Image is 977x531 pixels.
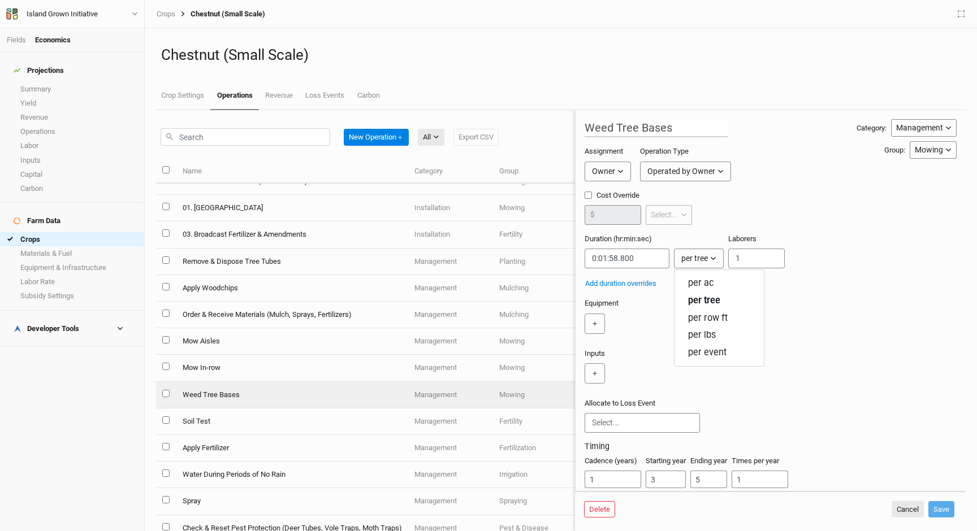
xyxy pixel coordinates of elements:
[175,10,265,19] div: Chestnut (Small Scale)
[210,82,258,110] a: Operations
[688,346,727,359] span: per event
[161,128,330,146] input: Search
[690,471,727,488] input: End
[585,442,957,451] h3: Timing
[176,435,408,462] td: Apply Fertilizer
[585,314,605,334] button: ＋
[7,36,26,44] a: Fields
[162,310,170,317] input: select this item
[896,122,943,134] div: Management
[176,382,408,408] td: Weed Tree Bases
[646,205,692,225] button: Select...
[857,123,887,133] div: Category:
[423,132,431,143] div: All
[176,275,408,302] td: Apply Woodchips
[162,283,170,290] input: select this item
[493,488,578,515] td: Spraying
[585,349,605,359] label: Inputs
[688,277,714,290] span: per ac
[418,129,444,146] button: All
[162,443,170,450] input: select this item
[408,195,493,221] td: Installation
[408,275,493,302] td: Management
[176,195,408,221] td: 01. [GEOGRAPHIC_DATA]
[27,8,98,20] div: Island Grown Initiative
[585,277,657,290] button: Add duration overrides
[647,166,715,177] div: Operated by Owner
[585,119,728,137] input: Operation name
[408,462,493,488] td: Management
[681,253,708,264] div: per tree
[408,249,493,275] td: Management
[585,398,655,408] label: Allocate to Loss Event
[176,488,408,515] td: Spray
[493,408,578,435] td: Fertility
[585,471,641,488] input: Cadence
[915,144,943,156] div: Mowing
[493,195,578,221] td: Mowing
[6,8,139,20] button: Island Grown Initiative
[176,328,408,355] td: Mow Aisles
[453,129,499,146] button: Export CSV
[259,82,299,109] a: Revenue
[688,312,728,325] span: per row ft
[408,159,493,184] th: Category
[493,328,578,355] td: Mowing
[344,129,409,146] button: New Operation＋
[592,417,693,429] input: Select...
[585,363,605,384] button: ＋
[162,390,170,397] input: select this item
[884,145,905,155] div: Group:
[162,336,170,343] input: select this item
[351,82,386,109] a: Carbon
[7,317,137,340] h4: Developer Tools
[162,416,170,424] input: select this item
[493,249,578,275] td: Planting
[162,363,170,370] input: select this item
[35,35,71,45] div: Economics
[14,216,60,225] div: Farm Data
[640,162,731,181] button: Operated by Owner
[408,408,493,435] td: Management
[161,46,961,64] h1: Chestnut (Small Scale)
[408,435,493,462] td: Management
[732,456,779,466] label: Times per year
[155,82,210,109] a: Crop Settings
[646,471,686,488] input: Start
[493,382,578,408] td: Mowing
[592,166,615,177] div: Owner
[585,298,619,308] label: Equipment
[162,229,170,237] input: select this item
[728,234,756,244] label: Laborers
[585,191,592,199] input: Cost Override
[493,302,578,328] td: Mulching
[590,210,594,220] label: $
[162,256,170,264] input: select this item
[14,324,79,333] div: Developer Tools
[688,294,720,307] span: per tree
[408,382,493,408] td: Management
[493,221,578,248] td: Fertility
[176,355,408,381] td: Mow In-row
[732,471,788,488] input: Times
[651,209,678,221] div: Select...
[162,166,170,173] input: select all items
[640,146,689,156] label: Operation Type
[408,328,493,355] td: Management
[299,82,351,109] a: Loss Events
[408,302,493,328] td: Management
[493,355,578,381] td: Mowing
[14,66,64,75] div: Projections
[493,435,578,462] td: Fertilization
[585,162,631,181] button: Owner
[646,456,686,466] label: Starting year
[162,523,170,530] input: select this item
[493,275,578,302] td: Mulching
[176,249,408,275] td: Remove & Dispose Tree Tubes
[408,221,493,248] td: Installation
[585,456,637,466] label: Cadence (years)
[162,469,170,477] input: select this item
[176,408,408,435] td: Soil Test
[690,456,727,466] label: Ending year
